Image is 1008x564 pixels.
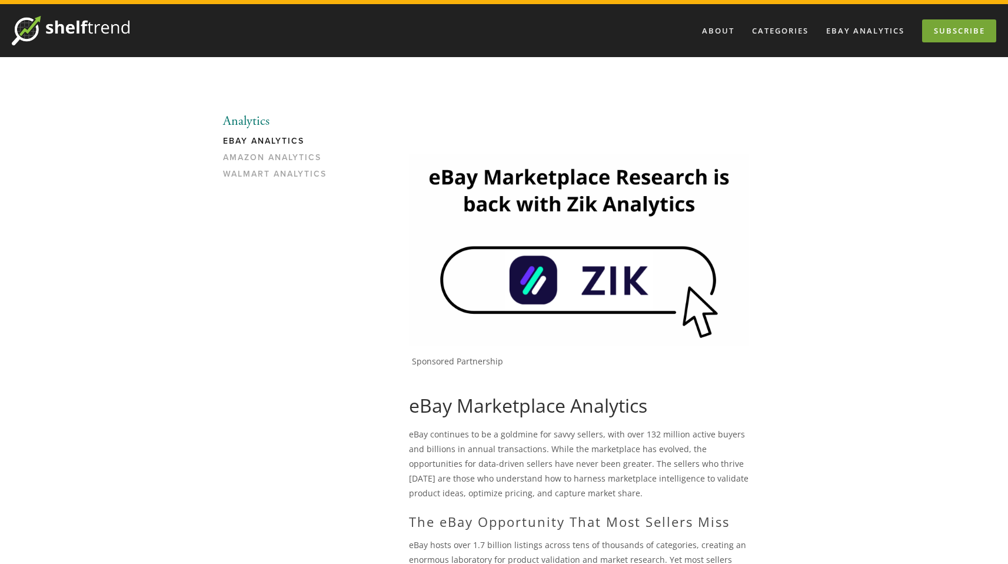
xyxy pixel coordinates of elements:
[33,19,58,28] div: v 4.0.25
[694,21,742,41] a: About
[19,19,28,28] img: logo_orange.svg
[409,394,749,417] h1: eBay Marketplace Analytics
[12,16,129,45] img: ShelfTrend
[409,514,749,529] h2: The eBay Opportunity That Most Sellers Miss
[32,68,41,78] img: tab_domain_overview_orange.svg
[117,68,127,78] img: tab_keywords_by_traffic_grey.svg
[412,356,749,367] p: Sponsored Partnership
[819,21,912,41] a: eBay Analytics
[223,136,335,152] a: eBay Analytics
[922,19,996,42] a: Subscribe
[31,31,129,40] div: Domain: [DOMAIN_NAME]
[130,69,198,77] div: Keywords by Traffic
[45,69,105,77] div: Domain Overview
[409,427,749,501] p: eBay continues to be a goldmine for savvy sellers, with over 132 million active buyers and billio...
[409,154,749,345] img: Zik Analytics Sponsored Ad
[223,114,335,129] li: Analytics
[223,169,335,185] a: Walmart Analytics
[19,31,28,40] img: website_grey.svg
[744,21,816,41] div: Categories
[223,152,335,169] a: Amazon Analytics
